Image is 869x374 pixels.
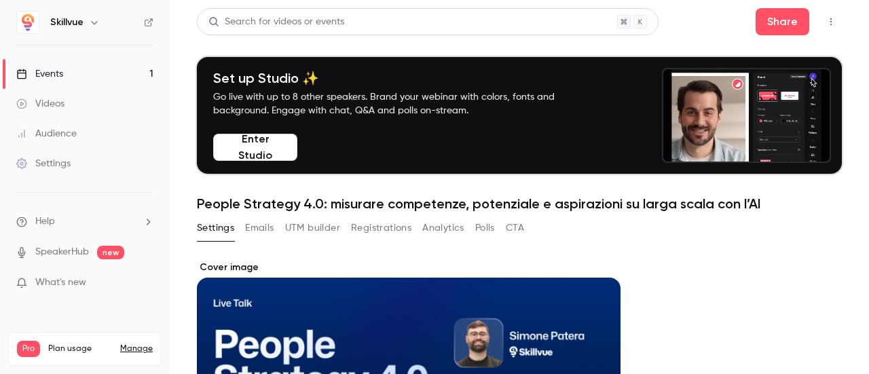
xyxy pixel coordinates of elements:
[22,22,33,33] img: logo_orange.svg
[213,90,587,117] p: Go live with up to 8 other speakers. Brand your webinar with colors, fonts and background. Engage...
[208,15,344,29] div: Search for videos or events
[351,217,411,239] button: Registrations
[285,217,340,239] button: UTM builder
[38,22,67,33] div: v 4.0.25
[16,127,77,141] div: Audience
[756,8,809,35] button: Share
[16,157,71,170] div: Settings
[35,276,86,290] span: What's new
[16,67,63,81] div: Events
[197,195,842,212] h1: People Strategy 4.0: misurare competenze, potenziale e aspirazioni su larga scala con l’AI
[475,217,495,239] button: Polls
[120,343,153,354] a: Manage
[213,70,587,86] h4: Set up Studio ✨
[16,214,153,229] li: help-dropdown-opener
[56,79,67,90] img: tab_domain_overview_orange.svg
[137,277,153,289] iframe: Noticeable Trigger
[422,217,464,239] button: Analytics
[35,214,55,229] span: Help
[245,217,274,239] button: Emails
[35,245,89,259] a: SpeakerHub
[16,97,64,111] div: Videos
[17,12,39,33] img: Skillvue
[17,341,40,357] span: Pro
[197,217,234,239] button: Settings
[197,261,621,274] label: Cover image
[35,35,194,46] div: [PERSON_NAME]: [DOMAIN_NAME]
[22,35,33,46] img: website_grey.svg
[71,80,104,89] div: Dominio
[151,80,225,89] div: Keyword (traffico)
[48,343,112,354] span: Plan usage
[136,79,147,90] img: tab_keywords_by_traffic_grey.svg
[506,217,524,239] button: CTA
[50,16,84,29] h6: Skillvue
[213,134,297,161] button: Enter Studio
[97,246,124,259] span: new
